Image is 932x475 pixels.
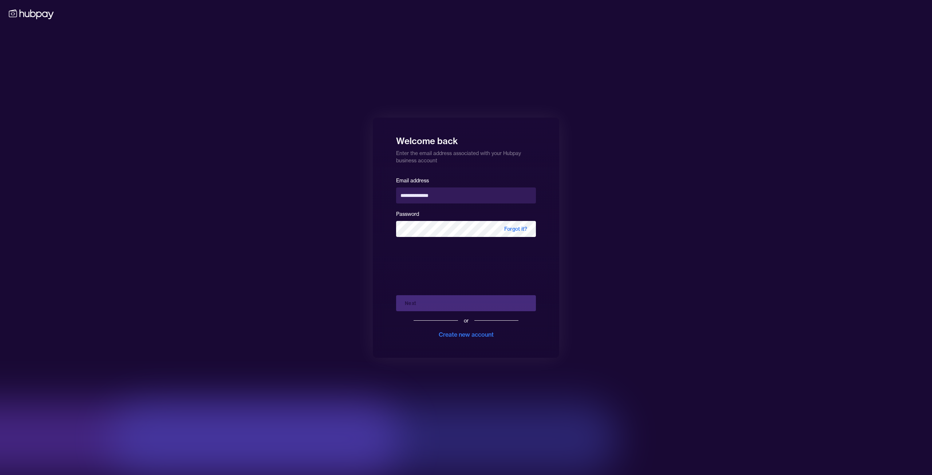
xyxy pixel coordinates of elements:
p: Enter the email address associated with your Hubpay business account [396,147,536,164]
h1: Welcome back [396,131,536,147]
div: Create new account [439,330,494,339]
label: Password [396,211,419,217]
label: Email address [396,177,429,184]
span: Forgot it? [495,221,536,237]
div: or [464,317,469,324]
